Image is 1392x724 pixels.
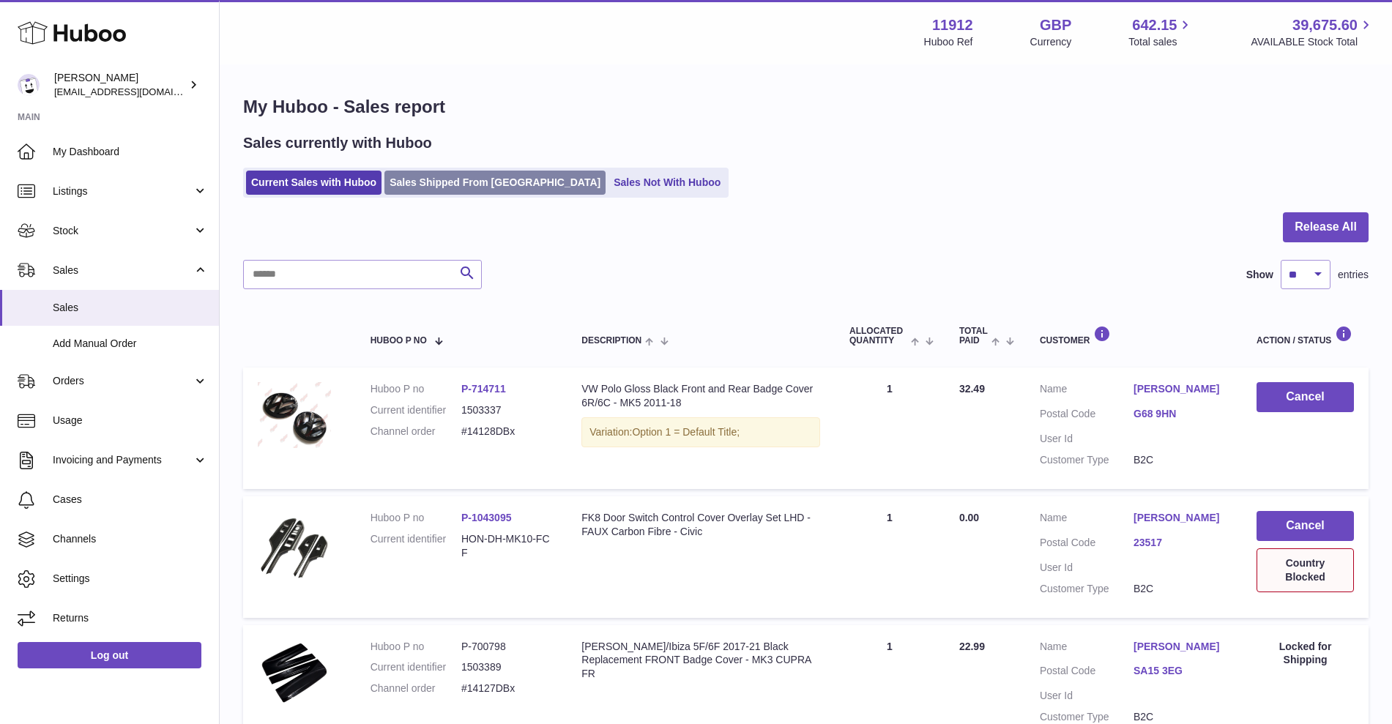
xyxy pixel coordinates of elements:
dt: Name [1040,511,1134,529]
span: Invoicing and Payments [53,453,193,467]
dd: #14127DBx [461,682,552,695]
span: Listings [53,184,193,198]
dt: Postal Code [1040,664,1134,682]
div: [PERSON_NAME] [54,71,186,99]
dd: 1503337 [461,403,552,417]
dt: User Id [1040,561,1134,575]
span: Returns [53,611,208,625]
span: Settings [53,572,208,586]
span: entries [1338,268,1369,282]
span: My Dashboard [53,145,208,159]
dt: Current identifier [371,532,461,560]
a: Sales Not With Huboo [608,171,726,195]
div: Action / Status [1257,326,1354,346]
div: Customer [1040,326,1227,346]
img: 1745900861.jpg [258,511,331,584]
dt: Current identifier [371,660,461,674]
a: 39,675.60 AVAILABLE Stock Total [1251,15,1374,49]
img: info@carbonmyride.com [18,74,40,96]
span: Sales [53,264,193,277]
span: 39,675.60 [1292,15,1358,35]
a: G68 9HN [1134,407,1227,421]
span: Add Manual Order [53,337,208,351]
strong: 11912 [932,15,973,35]
span: AVAILABLE Stock Total [1251,35,1374,49]
a: SA15 3EG [1134,664,1227,678]
dd: HON-DH-MK10-FCF [461,532,552,560]
td: 1 [835,496,945,618]
dt: Channel order [371,682,461,695]
div: Country Blocked [1257,548,1354,592]
a: [PERSON_NAME] [1134,640,1227,654]
dt: Name [1040,382,1134,400]
dt: Customer Type [1040,453,1134,467]
dd: P-700798 [461,640,552,654]
dt: Huboo P no [371,640,461,654]
img: $_1.PNG [258,640,331,706]
div: Huboo Ref [924,35,973,49]
dt: User Id [1040,689,1134,703]
div: Variation: [581,417,820,447]
a: Log out [18,642,201,668]
dt: Huboo P no [371,382,461,396]
div: Locked for Shipping [1257,640,1354,668]
span: Orders [53,374,193,388]
div: VW Polo Gloss Black Front and Rear Badge Cover 6R/6C - MK5 2011-18 [581,382,820,410]
a: [PERSON_NAME] [1134,511,1227,525]
dt: Customer Type [1040,710,1134,724]
dd: B2C [1134,582,1227,596]
button: Cancel [1257,382,1354,412]
span: Total sales [1128,35,1194,49]
a: 642.15 Total sales [1128,15,1194,49]
span: Stock [53,224,193,238]
dt: Postal Code [1040,407,1134,425]
dt: Postal Code [1040,536,1134,553]
div: FK8 Door Switch Control Cover Overlay Set LHD - FAUX Carbon Fibre - Civic [581,511,820,539]
a: [PERSON_NAME] [1134,382,1227,396]
div: Currency [1030,35,1072,49]
dt: Huboo P no [371,511,461,525]
td: 1 [835,367,945,489]
span: 22.99 [959,641,985,652]
span: Channels [53,532,208,546]
a: Sales Shipped From [GEOGRAPHIC_DATA] [384,171,606,195]
dd: #14128DBx [461,425,552,438]
dt: Current identifier [371,403,461,417]
a: Current Sales with Huboo [246,171,382,195]
span: 642.15 [1132,15,1177,35]
dt: Name [1040,640,1134,657]
span: Sales [53,301,208,315]
span: 0.00 [959,512,979,523]
span: ALLOCATED Quantity [849,326,907,346]
button: Release All [1283,212,1369,242]
label: Show [1246,268,1273,282]
h2: Sales currently with Huboo [243,133,432,153]
strong: GBP [1040,15,1071,35]
button: Cancel [1257,511,1354,541]
dt: User Id [1040,432,1134,446]
dd: 1503389 [461,660,552,674]
a: 23517 [1134,536,1227,550]
span: [EMAIL_ADDRESS][DOMAIN_NAME] [54,86,215,97]
span: Huboo P no [371,336,427,346]
span: Option 1 = Default Title; [632,426,740,438]
a: P-714711 [461,383,506,395]
span: Cases [53,493,208,507]
span: Description [581,336,641,346]
a: P-1043095 [461,512,512,523]
img: Photo_1597267584094.jpg [258,382,331,448]
dd: B2C [1134,710,1227,724]
span: 32.49 [959,383,985,395]
dd: B2C [1134,453,1227,467]
dt: Customer Type [1040,582,1134,596]
div: [PERSON_NAME]/Ibiza 5F/6F 2017-21 Black Replacement FRONT Badge Cover - MK3 CUPRA FR [581,640,820,682]
dt: Channel order [371,425,461,438]
h1: My Huboo - Sales report [243,95,1369,119]
span: Total paid [959,326,988,346]
span: Usage [53,414,208,428]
